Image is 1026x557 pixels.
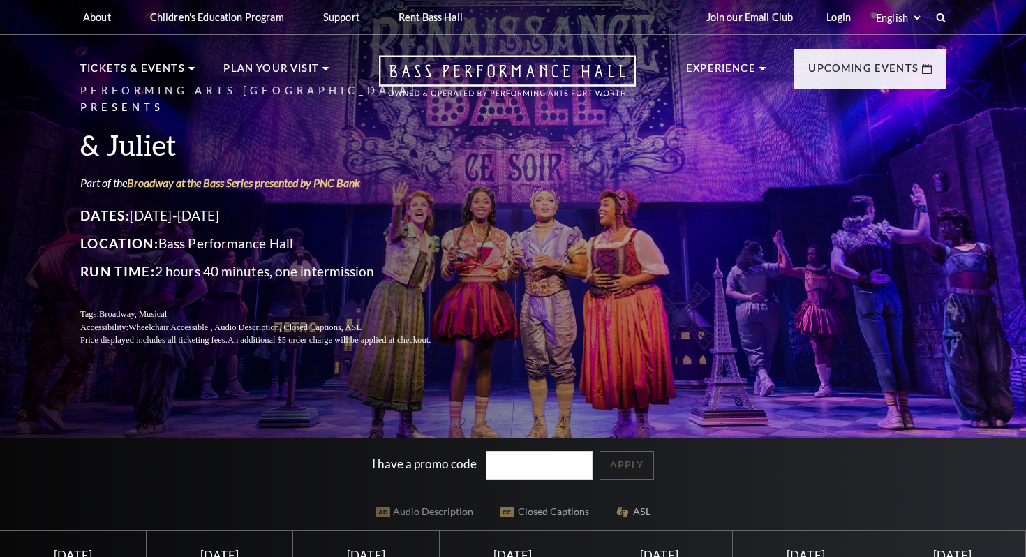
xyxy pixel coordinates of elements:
[873,11,923,24] select: Select:
[80,334,464,347] p: Price displayed includes all ticketing fees.
[686,60,756,85] p: Experience
[399,11,463,23] p: Rent Bass Hall
[83,11,111,23] p: About
[223,60,319,85] p: Plan Your Visit
[99,309,167,319] span: Broadway, Musical
[80,235,158,251] span: Location:
[228,335,431,345] span: An additional $5 order charge will be applied at checkout.
[808,60,919,85] p: Upcoming Events
[127,176,360,189] a: Broadway at the Bass Series presented by PNC Bank
[323,11,359,23] p: Support
[80,127,464,163] h3: & Juliet
[80,60,185,85] p: Tickets & Events
[80,205,464,227] p: [DATE]-[DATE]
[80,263,155,279] span: Run Time:
[80,175,464,191] p: Part of the
[80,232,464,255] p: Bass Performance Hall
[150,11,284,23] p: Children's Education Program
[128,322,362,332] span: Wheelchair Accessible , Audio Description, Closed Captions, ASL
[80,308,464,321] p: Tags:
[80,321,464,334] p: Accessibility:
[372,456,477,470] label: I have a promo code
[80,260,464,283] p: 2 hours 40 minutes, one intermission
[80,207,130,223] span: Dates:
